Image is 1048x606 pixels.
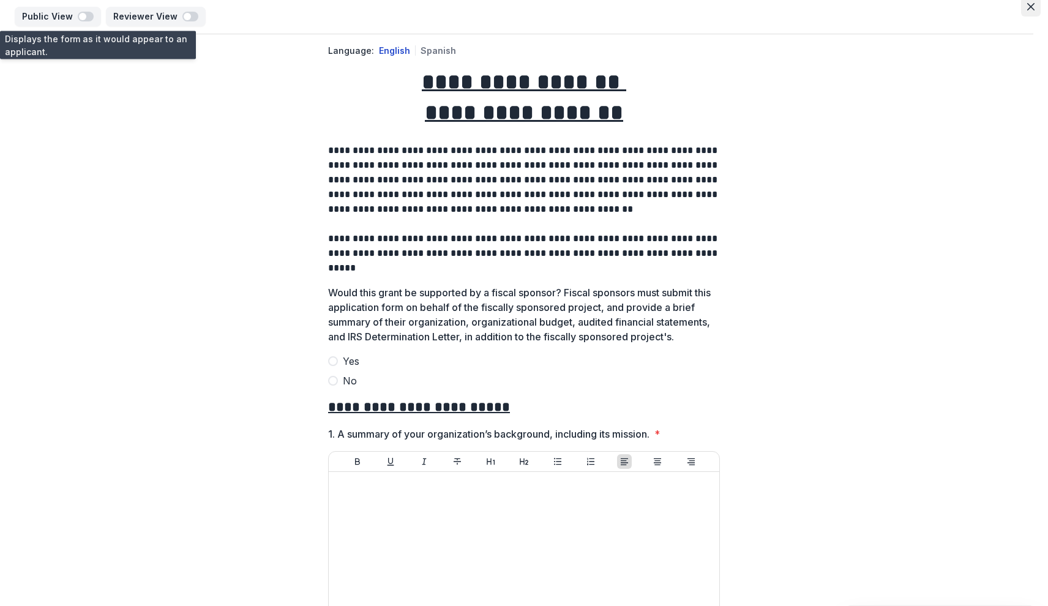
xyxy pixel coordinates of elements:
button: Reviewer View [106,7,206,26]
button: Bold [350,454,365,469]
button: Strike [450,454,465,469]
button: Ordered List [583,454,598,469]
button: Bullet List [550,454,565,469]
button: Align Right [684,454,698,469]
p: Language: [328,44,374,57]
button: Heading 1 [484,454,498,469]
button: Heading 2 [517,454,531,469]
p: Would this grant be supported by a fiscal sponsor? Fiscal sponsors must submit this application f... [328,285,713,344]
button: Align Center [650,454,665,469]
button: Public View [15,7,101,26]
button: Spanish [421,45,456,56]
button: English [379,45,410,56]
p: 1. A summary of your organization’s background, including its mission. [328,427,649,441]
button: Italicize [417,454,432,469]
span: Yes [343,354,359,368]
p: Reviewer View [113,12,182,22]
button: Underline [383,454,398,469]
button: Align Left [617,454,632,469]
span: No [343,373,357,388]
p: Public View [22,12,78,22]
